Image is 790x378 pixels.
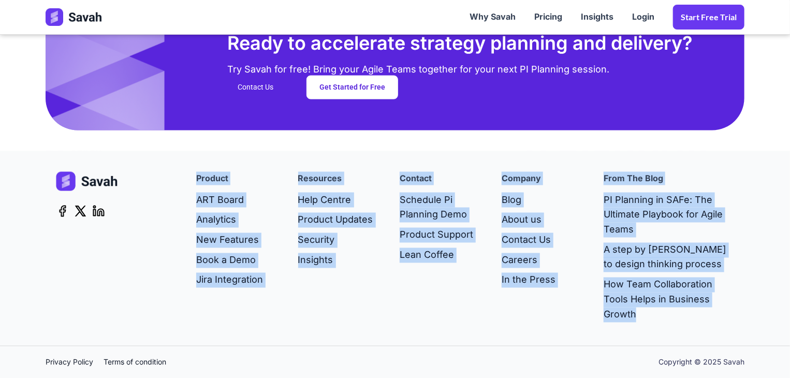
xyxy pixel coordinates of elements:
[502,172,541,185] h4: company
[238,76,286,99] a: Contact Us
[502,270,555,290] a: In the Press
[196,230,263,251] a: New Features
[298,172,342,185] h4: Resources
[659,357,744,368] div: Copyright © 2025 Savah
[502,230,555,251] a: Contact Us
[572,1,623,33] a: Insights
[298,251,373,271] a: Insights
[238,82,273,93] div: Contact Us
[604,190,734,240] a: PI Planning in SAFe: The Ultimate Playbook for Agile Teams
[502,210,555,230] a: About us
[46,357,104,368] a: Privacy Policy
[673,5,744,30] a: Start Free trial
[400,225,481,245] a: Product Support
[298,210,373,230] a: Product Updates
[196,172,228,185] h4: Product
[502,251,555,271] a: Careers
[604,275,734,325] a: How Team Collaboration Tools Helps in Business Growth
[460,1,525,33] a: Why Savah
[196,210,263,230] a: Analytics
[738,328,790,378] iframe: Chat Widget
[306,76,398,99] a: Get Started for Free
[400,245,481,266] a: Lean Coffee
[400,190,481,225] a: Schedule Pi Planning Demo
[604,172,663,185] h4: From the Blog
[227,56,609,76] div: Try Savah for free! Bring your Agile Teams together for your next PI Planning session.
[104,357,177,368] a: Terms of condition
[298,190,373,210] a: Help Centre
[623,1,664,33] a: Login
[196,270,263,290] a: Jira Integration
[298,230,373,251] a: Security
[196,251,263,271] a: Book a Demo
[400,172,432,185] h4: Contact
[525,1,572,33] a: Pricing
[227,30,693,56] h2: Ready to accelerate strategy planning and delivery?
[604,240,734,275] a: A step by [PERSON_NAME] to design thinking process
[196,190,263,210] a: ART Board
[502,190,555,210] a: Blog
